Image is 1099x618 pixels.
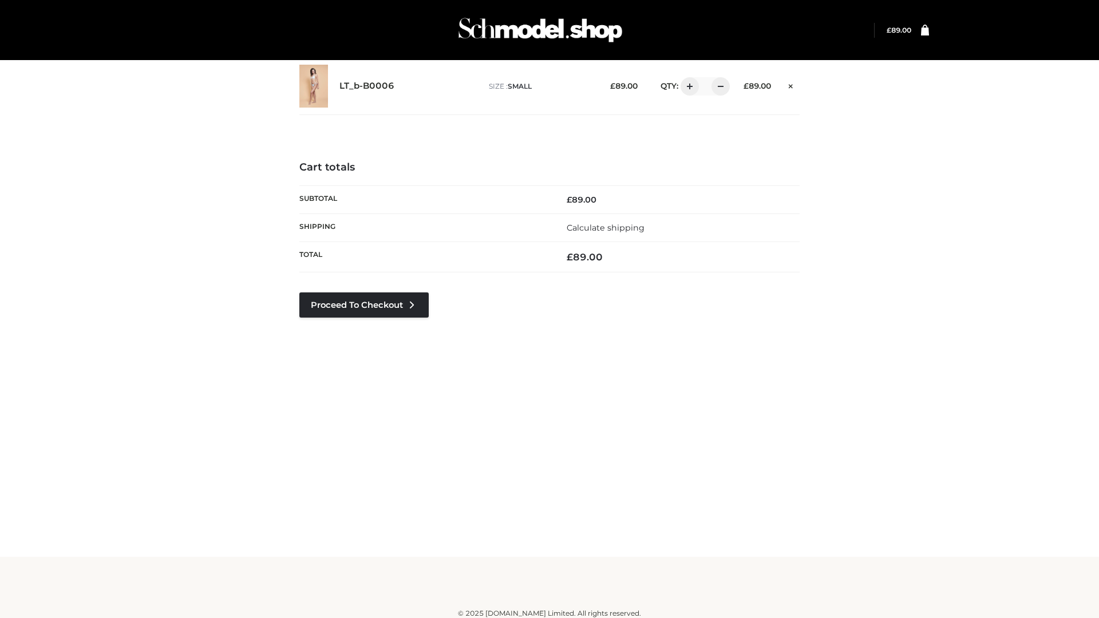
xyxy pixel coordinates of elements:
p: size : [489,81,592,92]
bdi: 89.00 [567,195,596,205]
bdi: 89.00 [744,81,771,90]
span: £ [567,195,572,205]
a: Calculate shipping [567,223,645,233]
span: £ [887,26,891,34]
span: £ [744,81,749,90]
img: Schmodel Admin 964 [454,7,626,53]
a: £89.00 [887,26,911,34]
th: Total [299,242,549,272]
span: SMALL [508,82,532,90]
bdi: 89.00 [887,26,911,34]
th: Shipping [299,213,549,241]
bdi: 89.00 [610,81,638,90]
span: £ [610,81,615,90]
a: Proceed to Checkout [299,292,429,318]
a: LT_b-B0006 [339,81,394,92]
span: £ [567,251,573,263]
h4: Cart totals [299,161,800,174]
th: Subtotal [299,185,549,213]
a: Remove this item [782,77,800,92]
div: QTY: [649,77,726,96]
bdi: 89.00 [567,251,603,263]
